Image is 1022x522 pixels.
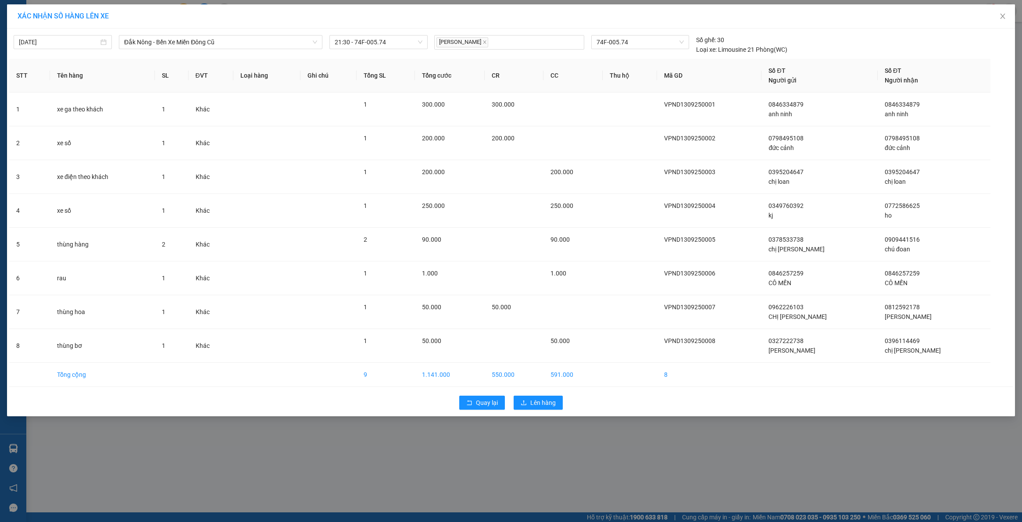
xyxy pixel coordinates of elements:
span: đức cảnh [885,144,910,151]
th: CR [485,59,544,93]
td: 6 [9,261,50,295]
span: [PERSON_NAME] [885,313,932,320]
span: rollback [466,400,472,407]
span: Đắk Nông - Bến Xe Miền Đông Cũ [124,36,317,49]
span: chị loan [768,178,790,185]
span: 1 [364,270,367,277]
span: 0349760392 [768,202,804,209]
span: 1.000 [422,270,438,277]
span: 200.000 [550,168,573,175]
td: 5 [9,228,50,261]
button: Close [990,4,1015,29]
span: 1 [162,342,165,349]
span: CÔ MẾN [885,279,908,286]
td: Khác [189,295,234,329]
th: Tổng SL [357,59,415,93]
span: 50.000 [550,337,570,344]
span: [PERSON_NAME] [768,347,815,354]
span: Người gửi [768,77,797,84]
span: VPND1309250006 [664,270,715,277]
span: 0772586625 [885,202,920,209]
span: 0395204647 [885,168,920,175]
th: STT [9,59,50,93]
span: close [482,40,487,44]
span: 0395204647 [768,168,804,175]
span: 200.000 [422,135,445,142]
span: đức cảnh [768,144,794,151]
th: SL [155,59,189,93]
span: 200.000 [422,168,445,175]
td: 8 [657,363,762,387]
td: 9 [357,363,415,387]
span: 200.000 [492,135,515,142]
td: Khác [189,228,234,261]
span: VPND1309250004 [664,202,715,209]
span: [PERSON_NAME] [436,37,488,47]
span: 1 [162,139,165,147]
span: CHỊ [PERSON_NAME] [768,313,827,320]
td: Tổng cộng [50,363,155,387]
span: 0798495108 [768,135,804,142]
span: VPND1309250002 [664,135,715,142]
span: close [999,13,1006,20]
td: Khác [189,126,234,160]
td: thùng hàng [50,228,155,261]
span: 0798495108 [885,135,920,142]
span: VPND1309250005 [664,236,715,243]
span: Loại xe: [696,45,717,54]
td: xe ga theo khách [50,93,155,126]
td: xe điện theo khách [50,160,155,194]
span: 50.000 [422,304,441,311]
td: Khác [189,93,234,126]
th: Mã GD [657,59,762,93]
span: VPND1309250008 [664,337,715,344]
span: 1 [162,275,165,282]
span: 1 [162,173,165,180]
span: 300.000 [422,101,445,108]
span: 1 [364,101,367,108]
span: Người nhận [885,77,918,84]
td: 8 [9,329,50,363]
td: Khác [189,160,234,194]
th: ĐVT [189,59,234,93]
td: Khác [189,194,234,228]
span: 0909441516 [885,236,920,243]
th: Tên hàng [50,59,155,93]
span: 1 [364,337,367,344]
span: 0846257259 [885,270,920,277]
span: chị loan [885,178,906,185]
span: 0846257259 [768,270,804,277]
span: 90.000 [550,236,570,243]
span: 0327222738 [768,337,804,344]
span: Số ĐT [885,67,901,74]
span: 0962226103 [768,304,804,311]
td: Khác [189,261,234,295]
span: chị [PERSON_NAME] [768,246,825,253]
div: Limousine 21 Phòng(WC) [696,45,787,54]
span: 90.000 [422,236,441,243]
span: ho [885,212,892,219]
th: CC [543,59,603,93]
td: 4 [9,194,50,228]
span: kj [768,212,773,219]
td: 1.141.000 [415,363,485,387]
span: 0846334879 [768,101,804,108]
td: 7 [9,295,50,329]
span: Số ghế: [696,35,716,45]
th: Tổng cước [415,59,485,93]
span: 0378533738 [768,236,804,243]
div: 30 [696,35,724,45]
th: Ghi chú [300,59,357,93]
td: 591.000 [543,363,603,387]
span: Quay lại [476,398,498,408]
span: 1 [162,207,165,214]
td: 1 [9,93,50,126]
span: CÔ MẾN [768,279,791,286]
span: 0812592178 [885,304,920,311]
span: chú đoan [885,246,910,253]
td: 3 [9,160,50,194]
span: 1 [364,135,367,142]
td: thùng bơ [50,329,155,363]
input: 13/09/2025 [19,37,99,47]
span: 250.000 [550,202,573,209]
